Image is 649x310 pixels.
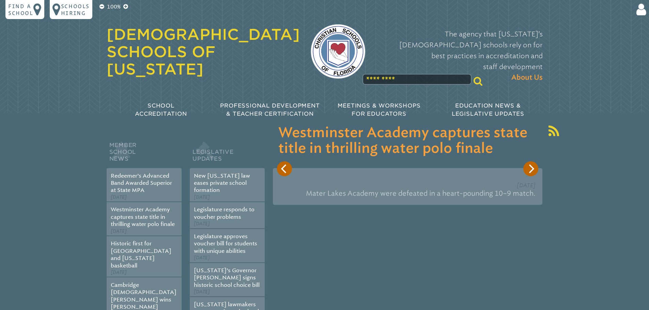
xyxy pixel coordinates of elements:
h3: Westminster Academy captures state title in thrilling water polo finale [278,125,537,157]
button: Previous [277,161,292,176]
span: Professional Development & Teacher Certification [220,102,320,117]
span: [DATE] [111,270,127,275]
p: 100% [106,3,122,11]
p: Mater Lakes Academy were defeated in a heart-pounding 10–9 match. [280,186,536,201]
p: The agency that [US_STATE]’s [DEMOGRAPHIC_DATA] schools rely on for best practices in accreditati... [376,29,543,83]
img: csf-logo-web-colors.png [311,24,365,79]
span: [DATE] [111,194,127,200]
a: [US_STATE]’s Governor [PERSON_NAME] signs historic school choice bill [194,267,260,288]
span: [DATE] [194,221,210,227]
a: Historic first for [GEOGRAPHIC_DATA] and [US_STATE] basketball [111,240,171,268]
a: Legislature approves voucher bill for students with unique abilities [194,233,257,254]
a: [DEMOGRAPHIC_DATA] Schools of [US_STATE] [107,26,300,78]
span: [DATE] [111,228,127,234]
span: School Accreditation [135,102,187,117]
button: Next [523,161,538,176]
span: [DATE] [194,289,210,295]
span: [DATE] [194,255,210,261]
span: Meetings & Workshops for Educators [338,102,421,117]
p: Find a school [8,3,33,16]
a: Westminster Academy captures state title in thrilling water polo finale [111,206,175,227]
span: Education News & Legislative Updates [452,102,524,117]
p: Schools Hiring [61,3,90,16]
a: New [US_STATE] law eases private school formation [194,173,250,194]
h2: Member School News [107,140,182,168]
a: Redeemer’s Advanced Band Awarded Superior at State MPA [111,173,172,194]
h2: Legislative Updates [190,140,265,168]
span: [DATE] [194,194,210,200]
span: [DATE] [517,182,536,189]
a: Legislature responds to voucher problems [194,206,254,220]
span: About Us [511,72,543,83]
